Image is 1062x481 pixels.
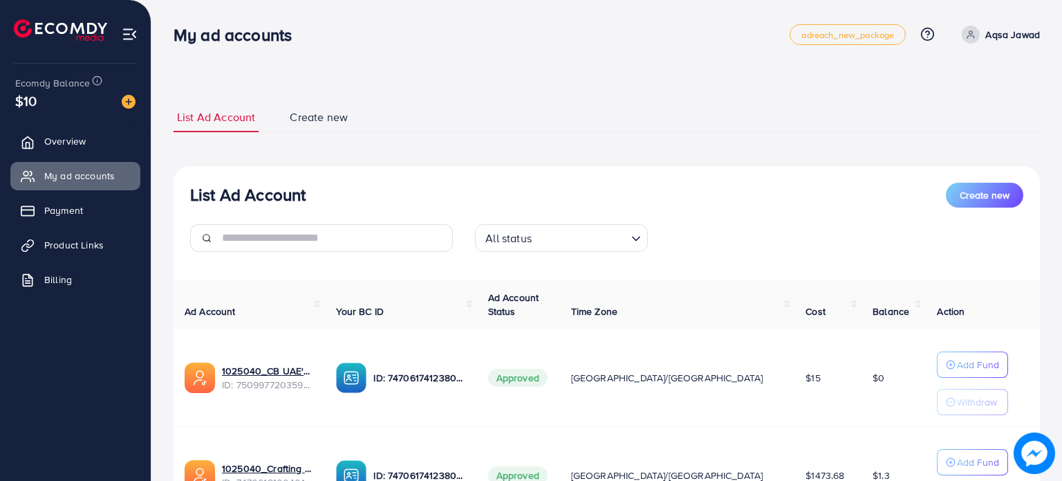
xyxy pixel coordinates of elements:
[937,449,1008,475] button: Add Fund
[483,228,534,248] span: All status
[15,91,37,111] span: $10
[801,30,894,39] span: adreach_new_package
[946,183,1023,208] button: Create new
[336,363,366,393] img: ic-ba-acc.ded83a64.svg
[805,305,826,318] span: Cost
[536,226,626,248] input: Search for option
[790,24,906,45] a: adreach_new_package
[957,356,999,373] p: Add Fund
[571,371,763,385] span: [GEOGRAPHIC_DATA]/[GEOGRAPHIC_DATA]
[222,364,314,378] a: 1025040_CB UAE's TikTok Ad Account_1748553285120
[873,305,909,318] span: Balance
[177,109,255,125] span: List Ad Account
[10,197,140,224] a: Payment
[14,19,107,41] img: logo
[10,162,140,190] a: My ad accounts
[44,134,86,148] span: Overview
[957,454,999,471] p: Add Fund
[373,370,465,386] p: ID: 7470617412380000273
[336,305,384,318] span: Your BC ID
[937,305,965,318] span: Action
[1014,433,1055,474] img: image
[122,95,136,109] img: image
[873,371,884,385] span: $0
[10,231,140,259] a: Product Links
[937,389,1008,415] button: Withdraw
[10,266,140,293] a: Billing
[960,188,1009,202] span: Create new
[937,352,1008,378] button: Add Fund
[475,224,648,252] div: Search for option
[222,378,314,392] span: ID: 7509977203594133522
[222,364,314,392] div: <span class='underline'>1025040_CB UAE's TikTok Ad Account_1748553285120</span></br>7509977203594...
[44,169,115,183] span: My ad accounts
[185,363,215,393] img: ic-ads-acc.e4c84228.svg
[44,203,83,217] span: Payment
[956,26,1040,44] a: Aqsa Jawad
[185,305,236,318] span: Ad Account
[15,76,90,90] span: Ecomdy Balance
[488,369,548,387] span: Approved
[222,462,314,475] a: 1025040_Crafting Bundles Ads Account_1739388829774
[190,185,306,205] h3: List Ad Account
[122,26,138,42] img: menu
[10,127,140,155] a: Overview
[571,305,617,318] span: Time Zone
[805,371,820,385] span: $15
[290,109,348,125] span: Create new
[957,394,997,410] p: Withdraw
[488,291,539,318] span: Ad Account Status
[174,25,303,45] h3: My ad accounts
[985,26,1040,43] p: Aqsa Jawad
[44,238,104,252] span: Product Links
[44,273,72,287] span: Billing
